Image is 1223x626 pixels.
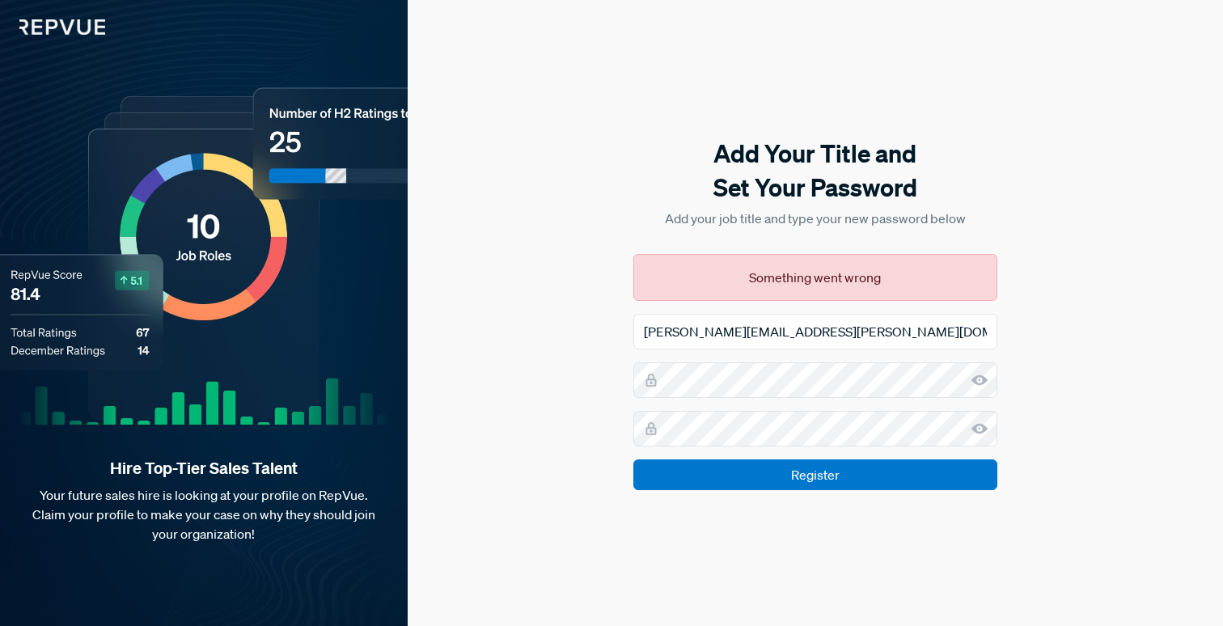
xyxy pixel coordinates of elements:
[26,485,382,544] p: Your future sales hire is looking at your profile on RepVue. Claim your profile to make your case...
[633,254,997,301] div: Something went wrong
[633,459,997,490] input: Register
[26,458,382,479] strong: Hire Top-Tier Sales Talent
[633,209,997,228] p: Add your job title and type your new password below
[633,137,997,205] h5: Add Your Title and Set Your Password
[633,314,997,349] input: Job Title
